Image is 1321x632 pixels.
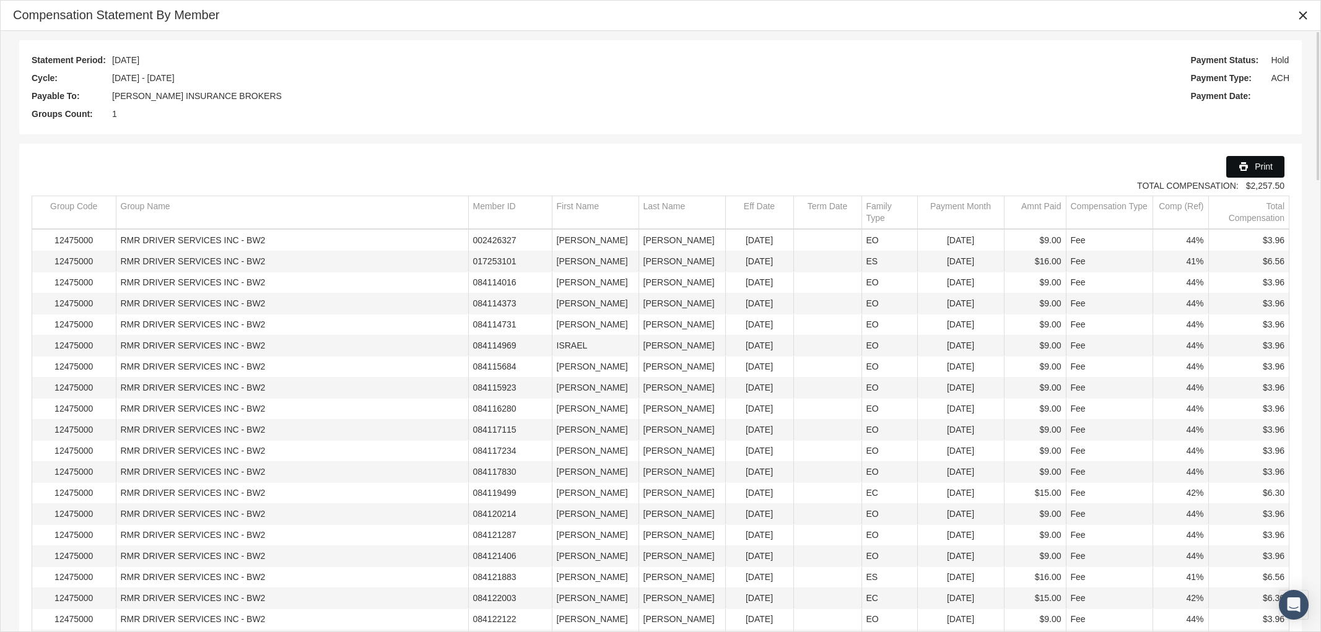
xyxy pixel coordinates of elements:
td: EO [861,293,917,314]
div: $9.00 [1009,361,1062,373]
td: 084114969 [468,335,552,357]
td: [DATE] [725,462,793,483]
span: [PERSON_NAME] INSURANCE BROKERS [112,89,282,104]
div: Compensation Type [1071,201,1148,212]
td: Column Term Date [793,196,861,229]
td: Fee [1066,314,1153,335]
td: [DATE] [725,588,793,609]
td: Fee [1066,378,1153,399]
td: 12475000 [32,588,116,609]
td: 12475000 [32,525,116,546]
td: RMR DRIVER SERVICES INC - BW2 [116,462,468,483]
td: [DATE] [725,251,793,272]
td: RMR DRIVER SERVICES INC - BW2 [116,441,468,462]
td: [DATE] [725,335,793,357]
td: 084114731 [468,314,552,335]
td: [PERSON_NAME] [639,357,725,378]
td: RMR DRIVER SERVICES INC - BW2 [116,314,468,335]
span: Payment Type: [1190,71,1265,86]
td: [PERSON_NAME] [639,420,725,441]
td: EC [861,588,917,609]
td: RMR DRIVER SERVICES INC - BW2 [116,483,468,504]
td: [DATE] [917,525,1004,546]
div: $16.00 [1009,571,1062,583]
td: Fee [1066,567,1153,588]
div: $3.96 [1213,403,1285,415]
span: $2,257.50 [1246,181,1284,191]
td: [PERSON_NAME] [639,483,725,504]
div: Payment Month [930,201,991,212]
td: RMR DRIVER SERVICES INC - BW2 [116,504,468,525]
td: Fee [1066,546,1153,567]
div: $15.00 [1009,487,1062,499]
td: 44% [1153,293,1208,314]
div: Compensation Statement By Member [13,7,220,24]
td: [DATE] [725,272,793,293]
td: 44% [1153,378,1208,399]
td: Column Comp (Ref) [1153,196,1208,229]
td: [DATE] [725,483,793,504]
div: $9.00 [1009,277,1062,288]
div: $9.00 [1009,529,1062,541]
td: RMR DRIVER SERVICES INC - BW2 [116,335,468,357]
td: [DATE] [917,357,1004,378]
td: Fee [1066,357,1153,378]
td: Column Total Compensation [1208,196,1289,229]
td: EO [861,546,917,567]
td: RMR DRIVER SERVICES INC - BW2 [116,357,468,378]
span: [DATE] - [DATE] [112,71,175,86]
td: 44% [1153,357,1208,378]
td: Fee [1066,504,1153,525]
td: [DATE] [917,462,1004,483]
td: 084114016 [468,272,552,293]
td: EO [861,462,917,483]
div: Total Compensation [1213,201,1285,224]
div: $9.00 [1009,424,1062,436]
td: Fee [1066,483,1153,504]
td: 12475000 [32,483,116,504]
div: Group Code [50,201,97,212]
span: ACH [1271,71,1289,86]
div: Close [1292,4,1314,27]
td: 084117115 [468,420,552,441]
td: [PERSON_NAME] [639,525,725,546]
td: [PERSON_NAME] [639,567,725,588]
td: EO [861,272,917,293]
td: 12475000 [32,420,116,441]
td: [PERSON_NAME] [552,251,639,272]
td: 44% [1153,441,1208,462]
span: Payment Status: [1190,53,1265,68]
div: $9.00 [1009,340,1062,352]
td: [DATE] [725,357,793,378]
td: [DATE] [725,609,793,630]
td: 12475000 [32,378,116,399]
div: $3.96 [1213,424,1285,436]
td: 084121883 [468,567,552,588]
td: 084117830 [468,462,552,483]
strong: TOTAL COMPENSATION: [1137,181,1239,191]
td: [DATE] [725,567,793,588]
td: 44% [1153,420,1208,441]
div: Print [1226,156,1284,178]
td: EO [861,314,917,335]
td: RMR DRIVER SERVICES INC - BW2 [116,293,468,314]
td: [DATE] [917,399,1004,420]
div: $9.00 [1009,466,1062,478]
div: $3.96 [1213,340,1285,352]
td: Fee [1066,441,1153,462]
td: 12475000 [32,335,116,357]
td: [DATE] [725,420,793,441]
td: [DATE] [917,588,1004,609]
span: Payable To: [32,89,106,104]
td: 017253101 [468,251,552,272]
div: Open Intercom Messenger [1279,590,1309,620]
td: [DATE] [725,399,793,420]
td: [DATE] [917,378,1004,399]
td: 41% [1153,251,1208,272]
div: $3.96 [1213,319,1285,331]
td: Fee [1066,293,1153,314]
td: [DATE] [917,293,1004,314]
div: $9.00 [1009,445,1062,457]
td: 44% [1153,525,1208,546]
td: 084114373 [468,293,552,314]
